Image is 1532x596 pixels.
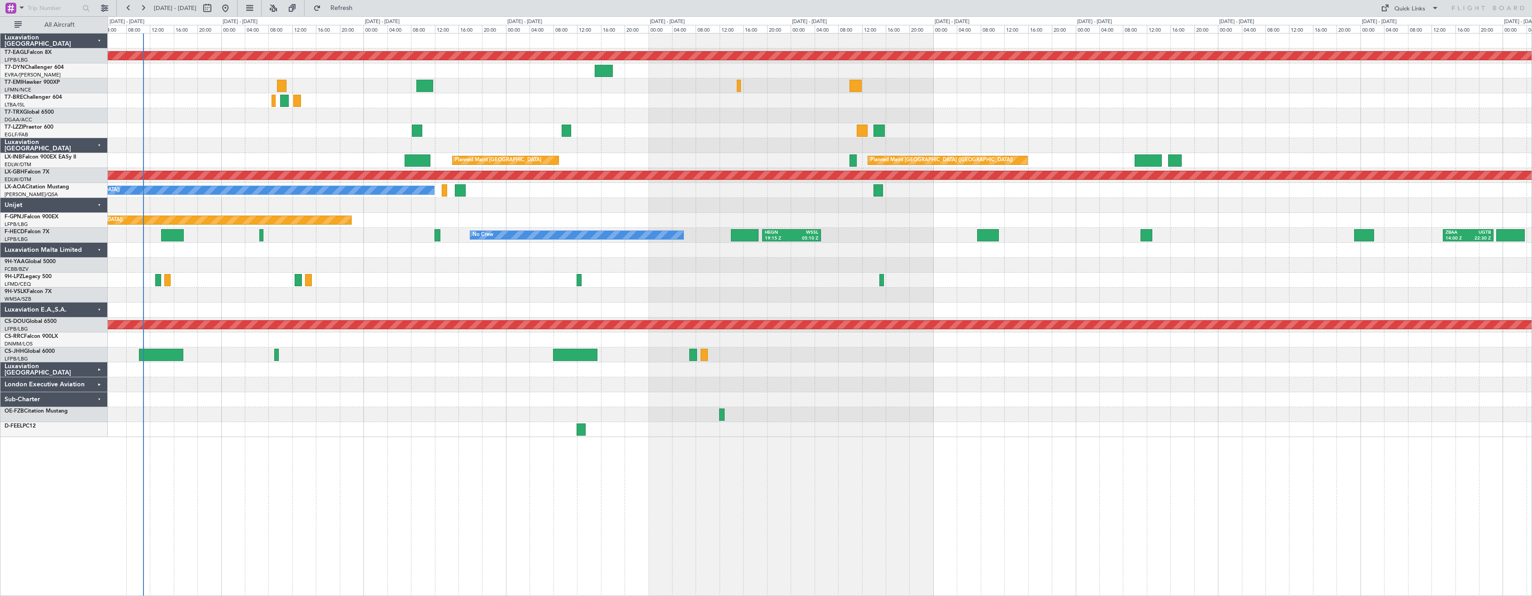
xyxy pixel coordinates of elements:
div: 16:00 [1028,25,1052,33]
div: [DATE] - [DATE] [110,18,144,26]
a: D-FEELPC12 [5,423,36,429]
div: 12:00 [292,25,316,33]
button: Quick Links [1376,1,1443,15]
a: EDLW/DTM [5,161,31,168]
div: 04:00 [387,25,411,33]
span: CS-DOU [5,319,26,324]
span: OE-FZB [5,409,24,414]
span: [DATE] - [DATE] [154,4,196,12]
span: All Aircraft [24,22,95,28]
div: 08:00 [838,25,862,33]
span: T7-BRE [5,95,23,100]
div: 08:00 [1265,25,1289,33]
div: UGTB [1468,230,1491,236]
a: DGAA/ACC [5,116,32,123]
span: T7-LZZI [5,125,23,130]
div: 12:00 [720,25,743,33]
a: LFPB/LBG [5,326,28,332]
button: All Aircraft [10,18,98,32]
a: 9H-YAAGlobal 5000 [5,259,56,264]
div: 20:00 [197,25,221,33]
span: CS-RRC [5,334,24,339]
a: LTBA/ISL [5,101,25,108]
div: 20:00 [1052,25,1075,33]
div: 04:00 [815,25,838,33]
div: 00:00 [1218,25,1241,33]
div: 20:00 [1194,25,1218,33]
div: 00:00 [1076,25,1099,33]
div: 05:10 Z [792,236,818,242]
span: LX-AOA [5,184,25,190]
span: LX-INB [5,154,22,160]
div: 08:00 [126,25,150,33]
a: EGLF/FAB [5,131,28,138]
a: LFPB/LBG [5,221,28,228]
span: F-HECD [5,229,24,235]
div: 22:30 Z [1468,236,1491,242]
a: LFPB/LBG [5,356,28,362]
div: [DATE] - [DATE] [1077,18,1112,26]
a: T7-EAGLFalcon 8X [5,50,52,55]
div: 16:00 [1456,25,1479,33]
div: [DATE] - [DATE] [365,18,400,26]
div: 04:00 [1099,25,1123,33]
a: LX-GBHFalcon 7X [5,169,49,175]
span: Refresh [323,5,361,11]
span: 9H-VSLK [5,289,27,294]
span: D-FEEL [5,423,23,429]
span: T7-TRX [5,110,23,115]
a: LX-AOACitation Mustang [5,184,69,190]
a: [PERSON_NAME]/QSA [5,191,58,198]
a: OE-FZBCitation Mustang [5,409,68,414]
div: Planned Maint [GEOGRAPHIC_DATA] ([GEOGRAPHIC_DATA]) [870,154,1013,167]
div: 12:00 [1432,25,1455,33]
a: CS-DOUGlobal 6500 [5,319,57,324]
a: 9H-LPZLegacy 500 [5,274,52,279]
div: 12:00 [577,25,601,33]
div: 20:00 [1336,25,1360,33]
a: EDLW/DTM [5,176,31,183]
div: 00:00 [1360,25,1384,33]
div: 16:00 [174,25,197,33]
input: Trip Number [28,1,80,15]
a: LFPB/LBG [5,57,28,63]
div: 04:00 [672,25,696,33]
a: F-GPNJFalcon 900EX [5,214,58,220]
div: 12:00 [150,25,173,33]
div: 16:00 [601,25,625,33]
div: [DATE] - [DATE] [223,18,258,26]
span: 9H-YAA [5,259,25,264]
div: 16:00 [886,25,909,33]
div: Quick Links [1394,5,1425,14]
button: Refresh [309,1,363,15]
div: 04:00 [1384,25,1408,33]
a: T7-TRXGlobal 6500 [5,110,54,115]
div: 20:00 [767,25,791,33]
div: HEGN [765,230,792,236]
div: 08:00 [981,25,1004,33]
div: 08:00 [696,25,719,33]
div: ZBAA [1446,230,1468,236]
div: 20:00 [909,25,933,33]
div: 00:00 [649,25,672,33]
a: CS-RRCFalcon 900LX [5,334,58,339]
a: LFPB/LBG [5,236,28,243]
div: 19:15 Z [765,236,792,242]
span: T7-EAGL [5,50,27,55]
div: 20:00 [625,25,648,33]
span: F-GPNJ [5,214,24,220]
div: 16:00 [458,25,482,33]
span: LX-GBH [5,169,24,175]
div: 08:00 [1408,25,1432,33]
div: [DATE] - [DATE] [1362,18,1397,26]
div: 12:00 [1004,25,1028,33]
div: 08:00 [554,25,577,33]
div: 04:00 [530,25,553,33]
div: 00:00 [791,25,814,33]
div: 04:00 [102,25,126,33]
a: T7-EMIHawker 900XP [5,80,60,85]
span: T7-DYN [5,65,25,70]
div: 16:00 [743,25,767,33]
div: [DATE] - [DATE] [792,18,827,26]
div: 20:00 [482,25,506,33]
